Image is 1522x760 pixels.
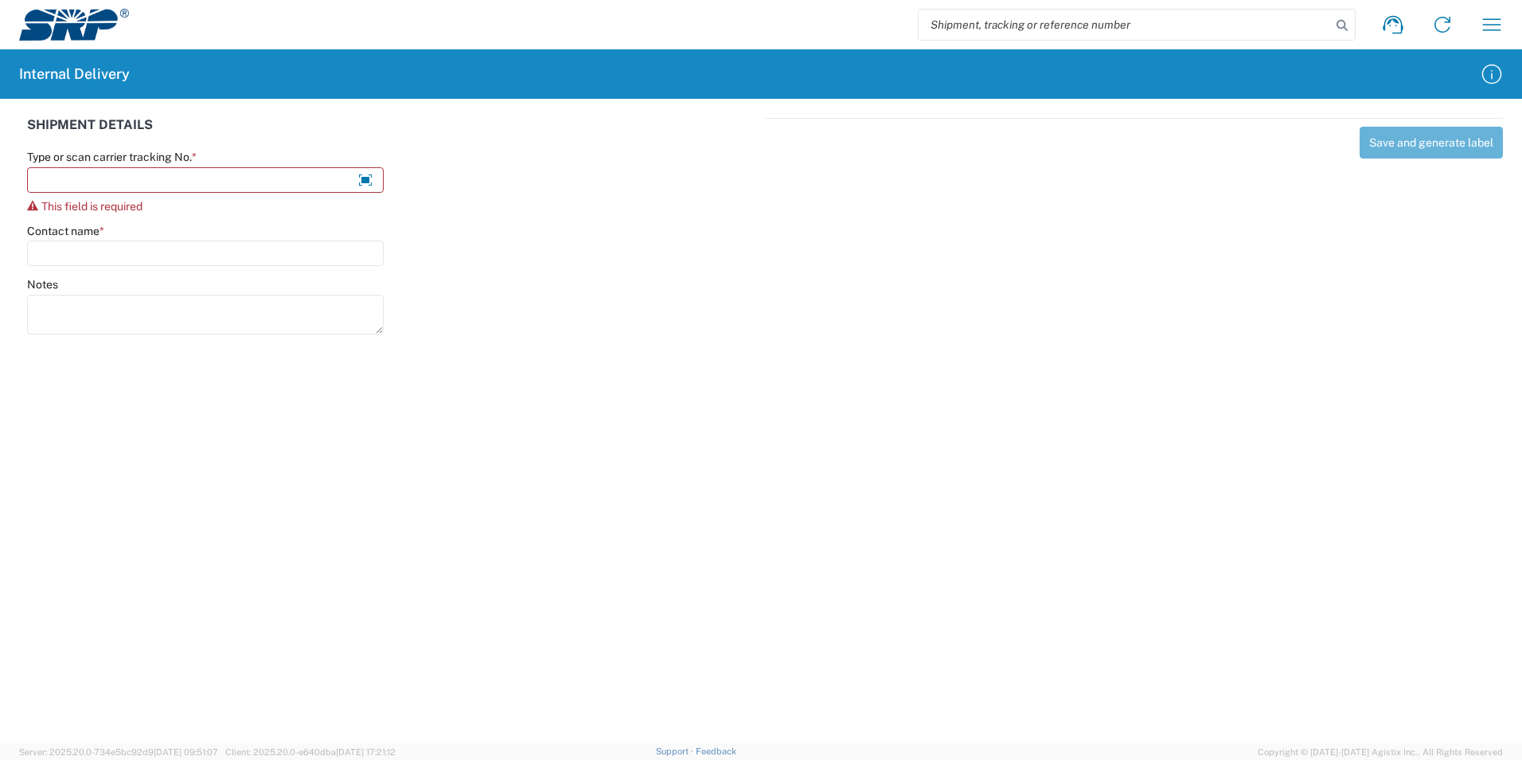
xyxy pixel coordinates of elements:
[336,747,396,757] span: [DATE] 17:21:12
[27,118,757,150] div: SHIPMENT DETAILS
[225,747,396,757] span: Client: 2025.20.0-e640dba
[41,200,142,213] span: This field is required
[19,9,129,41] img: srp
[1258,745,1503,759] span: Copyright © [DATE]-[DATE] Agistix Inc., All Rights Reserved
[19,747,218,757] span: Server: 2025.20.0-734e5bc92d9
[27,150,197,164] label: Type or scan carrier tracking No.
[27,224,104,238] label: Contact name
[656,746,696,756] a: Support
[19,65,130,84] h2: Internal Delivery
[919,10,1331,40] input: Shipment, tracking or reference number
[27,277,58,292] label: Notes
[696,746,736,756] a: Feedback
[154,747,218,757] span: [DATE] 09:51:07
